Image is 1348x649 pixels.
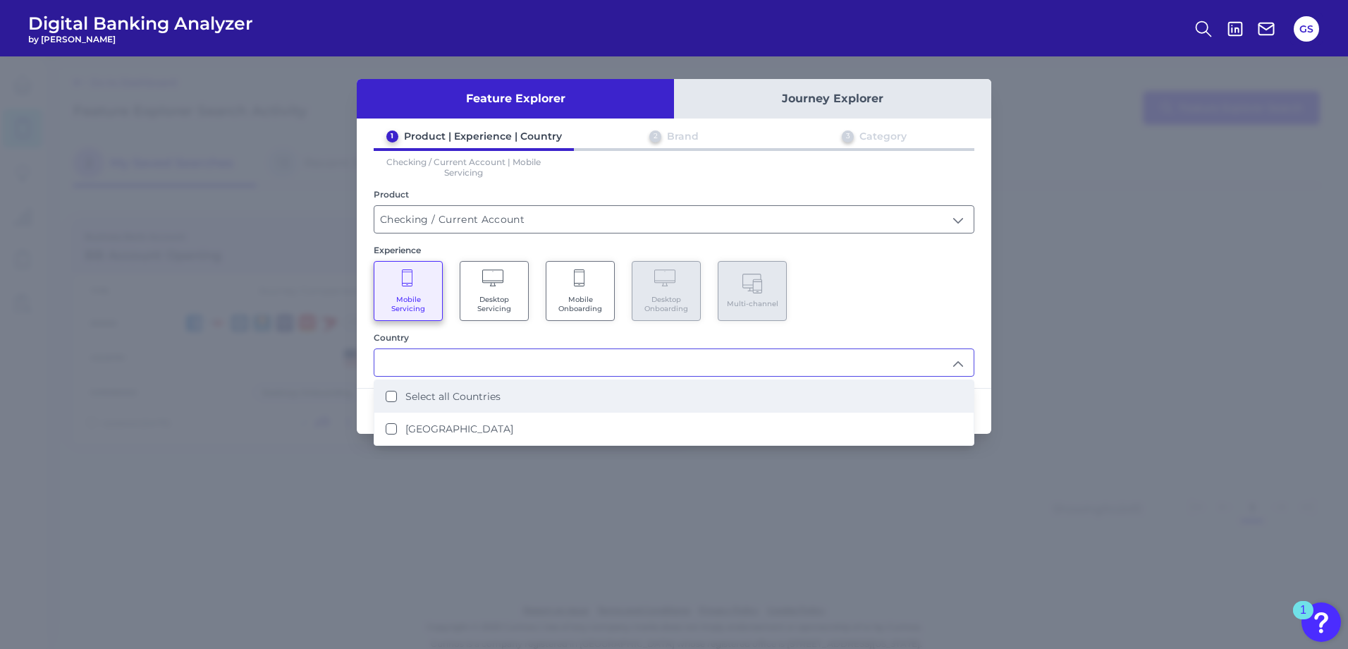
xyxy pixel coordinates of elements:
span: Desktop Servicing [467,295,521,313]
button: Desktop Onboarding [632,261,701,321]
span: by [PERSON_NAME] [28,34,253,44]
div: Experience [374,245,974,255]
label: [GEOGRAPHIC_DATA] [405,423,513,435]
button: Open Resource Center, 1 new notification [1301,602,1341,642]
span: Mobile Servicing [381,295,435,313]
div: Category [859,130,907,142]
button: Feature Explorer [357,79,674,119]
div: 2 [649,131,661,142]
div: Product [374,189,974,200]
button: Desktop Servicing [460,261,529,321]
span: Mobile Onboarding [553,295,607,313]
p: Checking / Current Account | Mobile Servicing [374,157,554,178]
button: Mobile Onboarding [546,261,615,321]
button: Mobile Servicing [374,261,443,321]
button: GS [1294,16,1319,42]
div: 3 [842,131,854,142]
label: Select all Countries [405,390,501,403]
button: Journey Explorer [674,79,991,119]
div: Country [374,332,974,343]
div: 1 [1300,610,1306,629]
span: Digital Banking Analyzer [28,13,253,34]
div: Product | Experience | Country [404,130,562,142]
button: Multi-channel [718,261,787,321]
div: Brand [667,130,699,142]
div: 1 [386,131,398,142]
span: Desktop Onboarding [639,295,693,313]
span: Multi-channel [727,299,778,308]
